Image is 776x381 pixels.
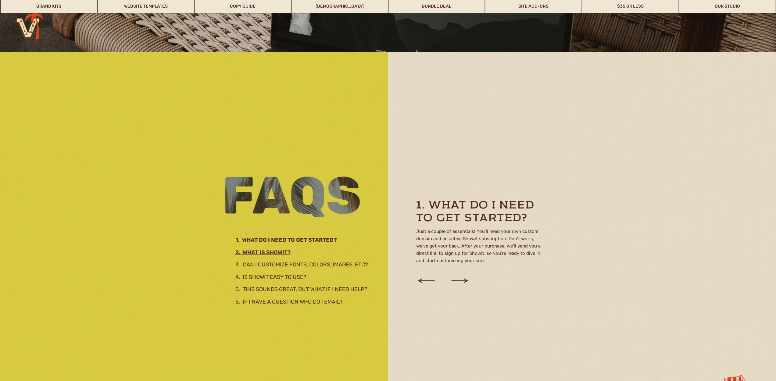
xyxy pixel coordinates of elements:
p: Just a couple of essentials! You’ll need your own custom domain and an active Showit subscription... [416,228,541,267]
a: 1. WHAT DO I NEED TO GET STARTED? [235,236,375,242]
h3: 1. WHAT DO I NEED TO GET STARTED? [416,200,542,221]
u: 1. WHAT DO I NEED TO GET STARTED? [235,237,337,243]
a: 5. This sounds great, but what if I need help? [235,285,384,292]
a: 2. What is showit? [235,248,367,255]
a: 6. If I have a question who do I email? [235,297,367,304]
a: 3. Can I customize fonts, colors, images, etc? [235,260,383,267]
a: 4. Is Showit easy to use? [235,273,379,280]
